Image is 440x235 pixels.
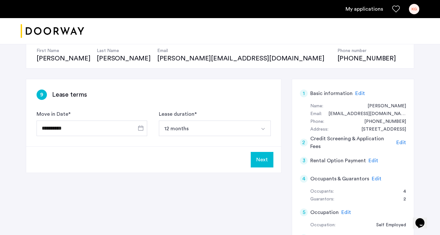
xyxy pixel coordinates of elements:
[137,124,145,132] button: Open calendar
[310,118,324,126] div: Phone:
[372,176,381,181] span: Edit
[310,110,322,118] div: Email:
[300,175,308,183] div: 4
[310,135,394,150] h5: Credit Screening & Application Fees
[310,90,353,97] h5: Basic information
[97,48,150,54] h4: Last Name
[310,188,334,196] div: Occupants:
[255,121,271,136] button: Select option
[300,139,308,146] div: 2
[300,208,308,216] div: 5
[355,91,365,96] span: Edit
[157,48,331,54] h4: Email
[21,19,84,43] a: Cazamio logo
[361,102,406,110] div: Kate Geskos
[397,188,406,196] div: 4
[37,110,71,118] label: Move in Date *
[355,126,406,134] div: 18 Pine Road, #A
[322,110,406,118] div: kmgeskos@gmail.com
[37,90,47,100] div: 9
[337,54,396,63] div: [PHONE_NUMBER]
[346,5,383,13] a: My application
[37,48,90,54] h4: First Name
[370,221,406,229] div: Self Employed
[310,196,334,203] div: Guarantors:
[251,152,273,167] button: Next
[397,196,406,203] div: 2
[396,140,406,145] span: Edit
[310,221,335,229] div: Occupation:
[413,209,434,229] iframe: chat widget
[300,90,308,97] div: 1
[97,54,150,63] div: [PERSON_NAME]
[159,121,256,136] button: Select option
[300,157,308,165] div: 3
[21,19,84,43] img: logo
[409,4,419,14] div: KG
[392,5,400,13] a: Favorites
[310,157,366,165] h5: Rental Option Payment
[358,118,406,126] div: +16179973088
[368,158,378,163] span: Edit
[310,175,369,183] h5: Occupants & Guarantors
[157,54,331,63] div: [PERSON_NAME][EMAIL_ADDRESS][DOMAIN_NAME]
[337,48,396,54] h4: Phone number
[310,126,328,134] div: Address:
[341,210,351,215] span: Edit
[52,90,87,99] h3: Lease terms
[260,126,266,132] img: arrow
[37,54,90,63] div: [PERSON_NAME]
[310,208,339,216] h5: Occupation
[159,110,197,118] label: Lease duration *
[310,102,323,110] div: Name:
